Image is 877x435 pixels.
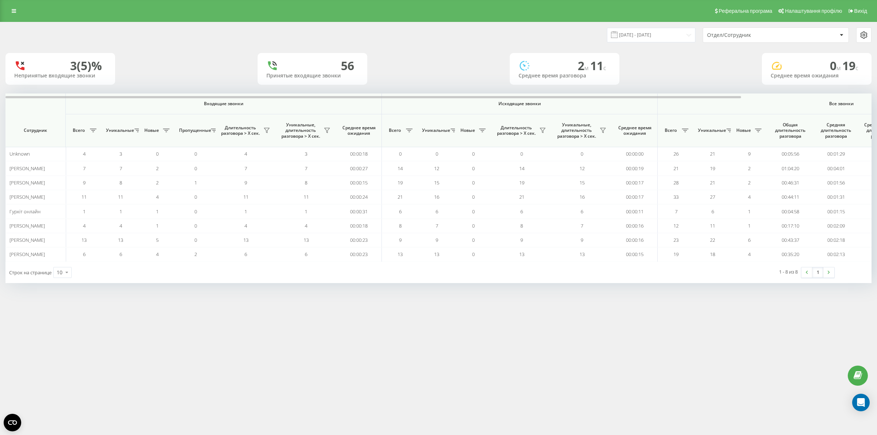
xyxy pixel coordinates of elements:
[119,251,122,257] span: 6
[336,147,382,161] td: 00:00:18
[143,127,161,133] span: Новые
[434,251,439,257] span: 13
[14,73,106,79] div: Непринятые входящие звонки
[748,150,751,157] span: 9
[710,179,715,186] span: 21
[854,8,867,14] span: Вихід
[673,150,679,157] span: 26
[399,208,402,215] span: 6
[813,176,859,190] td: 00:01:56
[305,150,307,157] span: 3
[341,59,354,73] div: 56
[336,219,382,233] td: 00:00:18
[459,127,477,133] span: Новые
[336,233,382,247] td: 00:00:23
[434,179,439,186] span: 15
[399,222,402,229] span: 8
[813,204,859,218] td: 00:01:15
[398,179,403,186] span: 19
[612,147,658,161] td: 00:00:00
[194,179,197,186] span: 1
[472,251,475,257] span: 0
[156,150,159,157] span: 0
[244,150,247,157] span: 4
[434,165,439,172] span: 12
[83,222,86,229] span: 4
[734,127,753,133] span: Новые
[244,208,247,215] span: 1
[119,208,122,215] span: 1
[266,73,358,79] div: Принятые входящие звонки
[10,194,45,200] span: [PERSON_NAME]
[386,127,404,133] span: Всего
[748,179,751,186] span: 2
[436,150,438,157] span: 0
[767,176,813,190] td: 00:46:31
[661,127,680,133] span: Всего
[519,165,524,172] span: 14
[156,179,159,186] span: 2
[81,237,87,243] span: 13
[771,73,863,79] div: Среднее время ожидания
[156,208,159,215] span: 1
[83,179,86,186] span: 9
[830,58,842,73] span: 0
[767,247,813,262] td: 00:35:20
[194,194,197,200] span: 0
[10,237,45,243] span: [PERSON_NAME]
[472,194,475,200] span: 0
[472,179,475,186] span: 0
[336,204,382,218] td: 00:00:31
[119,179,122,186] span: 8
[156,237,159,243] span: 5
[520,222,523,229] span: 8
[10,179,45,186] span: [PERSON_NAME]
[673,165,679,172] span: 21
[69,127,88,133] span: Всего
[710,194,715,200] span: 27
[578,58,590,73] span: 2
[244,179,247,186] span: 9
[472,165,475,172] span: 0
[156,251,159,257] span: 4
[581,208,583,215] span: 6
[748,165,751,172] span: 2
[422,127,448,133] span: Уникальные
[519,251,524,257] span: 13
[70,59,102,73] div: 3 (5)%
[612,161,658,175] td: 00:00:19
[336,247,382,262] td: 00:00:23
[555,122,597,139] span: Уникальные, длительность разговора > Х сек.
[813,190,859,204] td: 00:01:31
[10,222,45,229] span: [PERSON_NAME]
[398,251,403,257] span: 13
[855,64,858,72] span: c
[767,147,813,161] td: 00:05:56
[472,208,475,215] span: 0
[580,251,585,257] span: 13
[748,208,751,215] span: 1
[106,127,132,133] span: Уникальные
[472,222,475,229] span: 0
[244,222,247,229] span: 4
[436,237,438,243] span: 9
[580,165,585,172] span: 12
[519,73,611,79] div: Среднее время разговора
[581,150,583,157] span: 0
[472,237,475,243] span: 0
[305,222,307,229] span: 4
[85,101,362,107] span: Входящие звонки
[81,194,87,200] span: 11
[520,208,523,215] span: 6
[612,190,658,204] td: 00:00:17
[156,222,159,229] span: 1
[495,125,537,136] span: Длительность разговора > Х сек.
[675,208,677,215] span: 7
[612,204,658,218] td: 00:00:11
[836,64,842,72] span: м
[852,394,870,411] div: Open Intercom Messenger
[767,219,813,233] td: 00:17:10
[519,179,524,186] span: 19
[342,125,376,136] span: Среднее время ожидания
[603,64,606,72] span: c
